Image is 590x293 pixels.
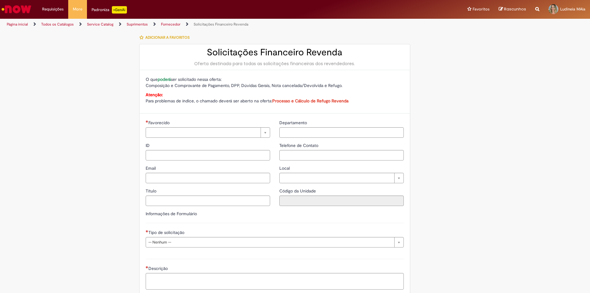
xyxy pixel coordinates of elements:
[146,47,404,57] h2: Solicitações Financeiro Revenda
[73,6,82,12] span: More
[279,120,308,125] span: Departamento
[146,92,404,104] p: Para problemas de índice, o chamado deverá ser aberto na oferta:
[279,143,320,148] span: Telefone de Contato
[146,92,163,97] strong: Atenção:
[272,98,348,104] a: Processo e Cálculo de Refugo Revenda
[560,6,585,12] span: Ludineia MAia
[5,19,389,30] ul: Trilhas de página
[504,6,526,12] span: Rascunhos
[146,76,404,89] p: O que ser solicitado nessa oferta: Composição e Comprovante de Pagamento, DPP, Dúvidas Gerais, No...
[42,6,64,12] span: Requisições
[158,77,171,82] strong: poderá
[146,188,158,194] span: Título
[146,196,270,206] input: Título
[279,127,404,138] input: Departamento
[146,165,157,171] span: Email
[499,6,526,12] a: Rascunhos
[148,230,186,235] span: Tipo de solicitação
[148,237,391,247] span: -- Nenhum --
[279,165,291,171] span: Local
[146,143,151,148] span: ID
[146,273,404,290] textarea: Descrição
[146,266,148,268] span: Necessários
[148,120,171,125] span: Necessários - Favorecido
[279,188,317,194] span: Somente leitura - Código da Unidade
[146,211,197,216] label: Informações de Formulário
[145,35,190,40] span: Adicionar a Favoritos
[87,22,113,27] a: Service Catalog
[279,150,404,160] input: Telefone de Contato
[146,61,404,67] div: Oferta destinada para todas as solicitações financeiras dos revendedores.
[146,120,148,123] span: Necessários
[127,22,148,27] a: Suprimentos
[7,22,28,27] a: Página inicial
[1,3,32,15] img: ServiceNow
[279,188,317,194] label: Somente leitura - Código da Unidade
[473,6,490,12] span: Favoritos
[279,173,404,183] a: Limpar campo Local
[148,266,169,271] span: Descrição
[139,31,193,44] button: Adicionar a Favoritos
[146,127,270,138] a: Limpar campo Favorecido
[194,22,248,27] a: Solicitações Financeiro Revenda
[92,6,127,14] div: Padroniza
[146,173,270,183] input: Email
[146,230,148,232] span: Necessários
[112,6,127,14] p: +GenAi
[146,150,270,160] input: ID
[279,196,404,206] input: Código da Unidade
[161,22,180,27] a: Fornecedor
[41,22,74,27] a: Todos os Catálogos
